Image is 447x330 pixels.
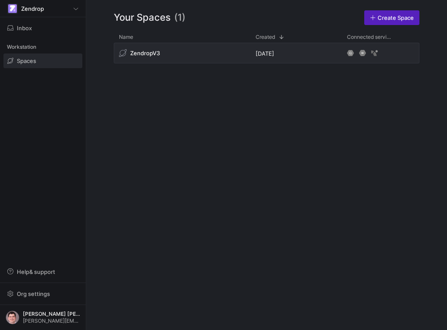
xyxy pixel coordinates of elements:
[378,14,414,21] span: Create Space
[119,34,133,40] span: Name
[6,311,19,324] img: https://storage.googleapis.com/y42-prod-data-exchange/images/G2kHvxVlt02YItTmblwfhPy4mK5SfUxFU6Tr...
[3,286,82,301] button: Org settings
[17,290,50,297] span: Org settings
[3,308,82,327] button: https://storage.googleapis.com/y42-prod-data-exchange/images/G2kHvxVlt02YItTmblwfhPy4mK5SfUxFU6Tr...
[364,10,419,25] a: Create Space
[3,41,82,53] div: Workstation
[347,34,391,40] span: Connected services
[256,34,275,40] span: Created
[3,264,82,279] button: Help& support
[3,21,82,35] button: Inbox
[256,50,274,57] span: [DATE]
[23,311,80,317] span: [PERSON_NAME] [PERSON_NAME] [PERSON_NAME]
[174,10,185,25] span: (1)
[21,5,44,12] span: Zendrop
[8,4,17,13] img: https://storage.googleapis.com/y42-prod-data-exchange/images/qZXOSqkTtPuVcXVzF40oUlM07HVTwZXfPK0U...
[17,268,55,275] span: Help & support
[3,53,82,68] a: Spaces
[17,57,36,64] span: Spaces
[114,10,171,25] span: Your Spaces
[17,25,32,31] span: Inbox
[114,43,419,67] div: Press SPACE to select this row.
[23,318,80,324] span: [PERSON_NAME][EMAIL_ADDRESS][DOMAIN_NAME]
[130,50,160,57] span: ZendropV3
[3,291,82,298] a: Org settings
